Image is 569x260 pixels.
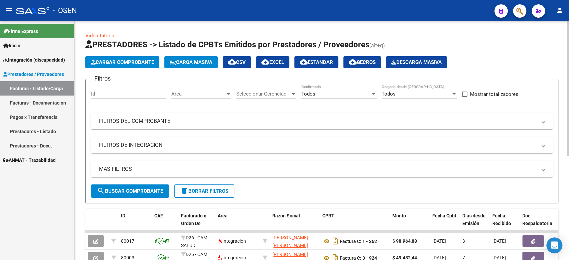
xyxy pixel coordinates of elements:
button: Gecros [343,56,381,68]
datatable-header-cell: Facturado x Orden De [178,209,215,238]
span: Mostrar totalizadores [470,90,518,98]
datatable-header-cell: CPBT [320,209,390,238]
mat-panel-title: FILTROS DEL COMPROBANTE [99,118,537,125]
span: PRESTADORES -> Listado de CPBTs Emitidos por Prestadores / Proveedores [85,40,369,49]
mat-icon: cloud_download [228,58,236,66]
span: Facturado x Orden De [181,213,206,226]
app-download-masive: Descarga masiva de comprobantes (adjuntos) [386,56,447,68]
span: ID [121,213,125,218]
span: 80017 [121,238,134,244]
span: CPBT [322,213,334,218]
datatable-header-cell: ID [118,209,152,238]
mat-icon: delete [180,187,188,195]
span: Prestadores / Proveedores [3,71,64,78]
mat-expansion-panel-header: MAS FILTROS [91,161,553,177]
mat-icon: search [97,187,105,195]
span: Días desde Emisión [462,213,486,226]
datatable-header-cell: Area [215,209,260,238]
mat-icon: cloud_download [349,58,357,66]
datatable-header-cell: Días desde Emisión [460,209,490,238]
datatable-header-cell: Fecha Recibido [490,209,520,238]
mat-panel-title: FILTROS DE INTEGRACION [99,141,537,149]
span: Area [171,91,225,97]
a: Video tutorial [85,33,116,39]
i: Descargar documento [331,236,340,246]
span: [PERSON_NAME] [PERSON_NAME] [272,235,308,248]
h3: Filtros [91,74,114,83]
mat-icon: person [556,6,564,14]
span: Buscar Comprobante [97,188,163,194]
span: Carga Masiva [170,59,212,65]
span: Descarga Masiva [391,59,442,65]
div: Open Intercom Messenger [546,237,562,253]
span: Fecha Recibido [492,213,511,226]
mat-panel-title: MAS FILTROS [99,165,537,173]
span: Gecros [349,59,376,65]
button: Carga Masiva [164,56,218,68]
span: EXCEL [261,59,284,65]
span: Integración [218,238,246,244]
strong: Factura C: 1 - 362 [340,239,377,244]
span: (alt+q) [369,42,385,49]
span: Inicio [3,42,20,49]
span: Todos [301,91,315,97]
datatable-header-cell: CAE [152,209,178,238]
button: Estandar [294,56,338,68]
datatable-header-cell: Razón Social [270,209,320,238]
span: [DATE] [492,238,506,244]
span: - OSEN [53,3,77,18]
span: Todos [382,91,396,97]
span: 3 [462,238,465,244]
button: EXCEL [256,56,289,68]
span: Integración (discapacidad) [3,56,65,64]
button: Buscar Comprobante [91,184,169,198]
span: Doc Respaldatoria [522,213,552,226]
div: 27399693875 [272,234,317,248]
span: Seleccionar Gerenciador [236,91,290,97]
button: Descarga Masiva [386,56,447,68]
span: [DATE] [432,238,446,244]
datatable-header-cell: Fecha Cpbt [430,209,460,238]
span: Borrar Filtros [180,188,228,194]
mat-icon: cloud_download [261,58,269,66]
span: Area [218,213,228,218]
button: Cargar Comprobante [85,56,159,68]
datatable-header-cell: Doc Respaldatoria [520,209,560,238]
span: Razón Social [272,213,300,218]
mat-expansion-panel-header: FILTROS DE INTEGRACION [91,137,553,153]
span: Monto [392,213,406,218]
strong: $ 98.964,88 [392,238,417,244]
span: CAE [154,213,163,218]
span: CSV [228,59,246,65]
span: D26 - CAMI SALUD [181,235,209,248]
span: Estandar [300,59,333,65]
span: Cargar Comprobante [91,59,154,65]
span: ANMAT - Trazabilidad [3,156,56,164]
mat-icon: cloud_download [300,58,308,66]
button: CSV [223,56,251,68]
span: Fecha Cpbt [432,213,456,218]
datatable-header-cell: Monto [390,209,430,238]
button: Borrar Filtros [174,184,234,198]
span: Firma Express [3,28,38,35]
mat-expansion-panel-header: FILTROS DEL COMPROBANTE [91,113,553,129]
mat-icon: menu [5,6,13,14]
